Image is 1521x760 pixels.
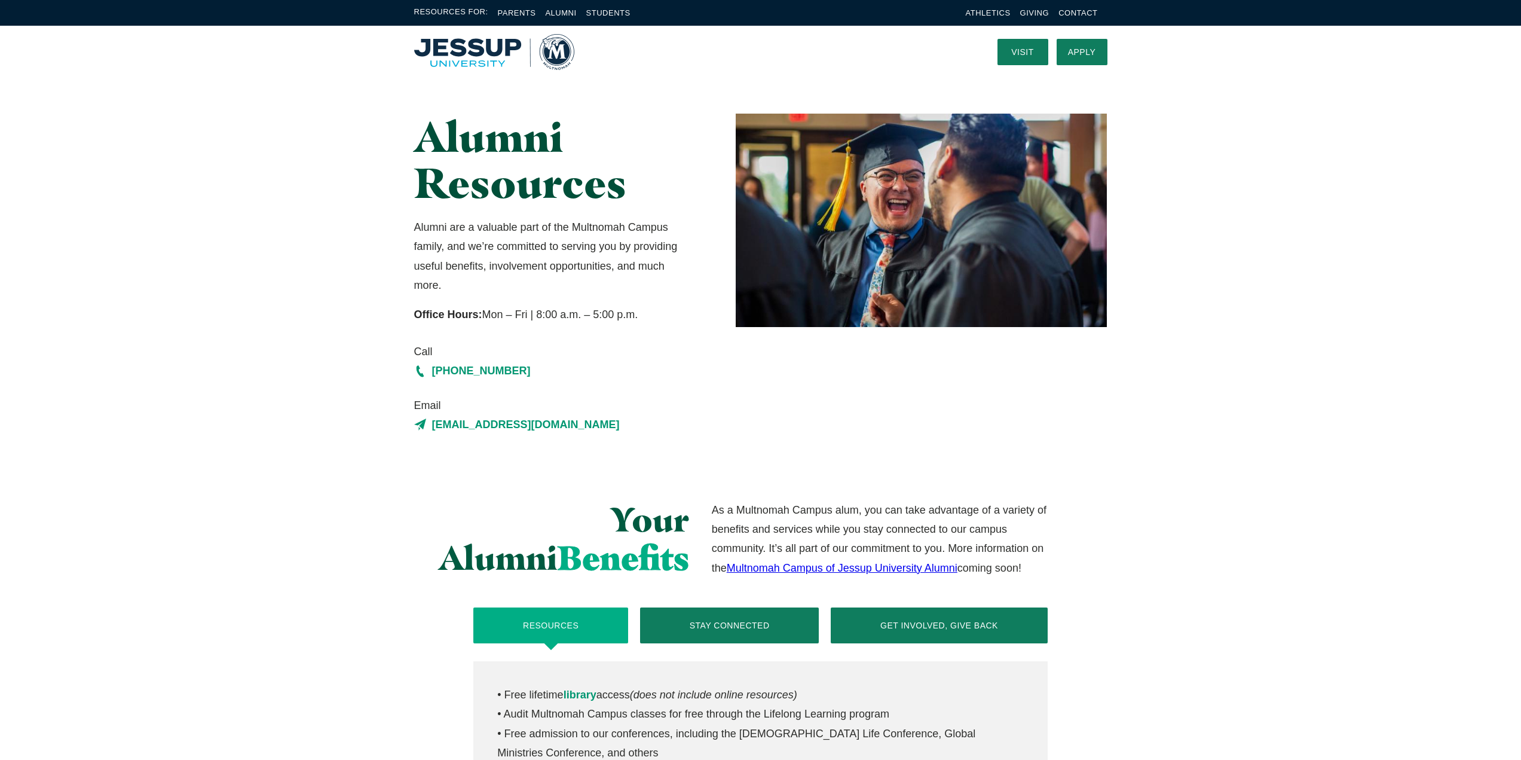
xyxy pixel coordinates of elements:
[414,342,690,361] span: Call
[498,8,536,17] a: Parents
[414,415,690,434] a: [EMAIL_ADDRESS][DOMAIN_NAME]
[997,39,1048,65] a: Visit
[831,608,1047,643] button: Get Involved, Give Back
[473,608,628,643] button: Resources
[414,34,574,70] img: Multnomah University Logo
[414,305,690,324] p: Mon – Fri | 8:00 a.m. – 5:00 p.m.
[414,218,690,295] p: Alumni are a valuable part of the Multnomah Campus family, and we’re committed to serving you by ...
[414,114,690,206] h1: Alumni Resources
[736,114,1107,327] img: Two Graduates Laughing
[1058,8,1097,17] a: Contact
[586,8,631,17] a: Students
[414,361,690,380] a: [PHONE_NUMBER]
[1057,39,1107,65] a: Apply
[966,8,1011,17] a: Athletics
[545,8,576,17] a: Alumni
[564,689,596,701] a: library
[630,689,797,701] em: (does not include online resources)
[414,396,690,415] span: Email
[640,608,819,643] button: Stay Connected
[712,500,1047,578] p: As a Multnomah Campus alum, you can take advantage of a variety of benefits and services while yo...
[414,34,574,70] a: Home
[727,562,957,574] a: Multnomah Campus of Jessup University Alumni
[1020,8,1049,17] a: Giving
[414,6,488,20] span: Resources For:
[414,309,482,321] strong: Office Hours:
[558,537,689,578] span: Benefits
[414,500,690,578] h2: Your Alumni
